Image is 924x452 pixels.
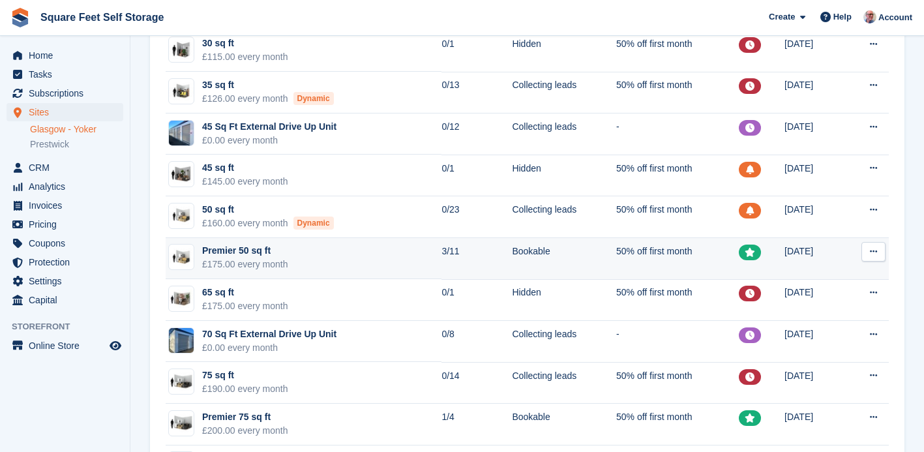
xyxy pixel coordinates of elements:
[616,196,739,238] td: 50% off first month
[7,234,123,252] a: menu
[863,10,876,23] img: David Greer
[512,31,616,72] td: Hidden
[169,206,194,225] img: 50-sqft-unit.jpg
[512,321,616,363] td: Collecting leads
[169,372,194,391] img: 75-sqft-unit%20(1).jpg
[784,238,844,280] td: [DATE]
[202,327,336,341] div: 70 Sq Ft External Drive Up Unit
[7,196,123,215] a: menu
[30,138,123,151] a: Prestwick
[512,404,616,445] td: Bookable
[169,328,194,353] img: IMG_4399.jpeg
[202,424,288,438] div: £200.00 every month
[202,341,336,355] div: £0.00 every month
[29,84,107,102] span: Subscriptions
[512,362,616,404] td: Collecting leads
[616,31,739,72] td: 50% off first month
[784,113,844,155] td: [DATE]
[29,337,107,355] span: Online Store
[616,155,739,196] td: 50% off first month
[441,196,512,238] td: 0/23
[616,113,739,155] td: -
[784,321,844,363] td: [DATE]
[202,410,288,424] div: Premier 75 sq ft
[769,10,795,23] span: Create
[784,404,844,445] td: [DATE]
[512,155,616,196] td: Hidden
[616,321,739,363] td: -
[7,253,123,271] a: menu
[35,7,169,28] a: Square Feet Self Storage
[441,321,512,363] td: 0/8
[512,279,616,321] td: Hidden
[202,120,336,134] div: 45 Sq Ft External Drive Up Unit
[169,248,194,267] img: 50-sqft-unit.jpg
[202,369,288,382] div: 75 sq ft
[202,161,288,175] div: 45 sq ft
[108,338,123,354] a: Preview store
[202,78,334,92] div: 35 sq ft
[441,113,512,155] td: 0/12
[784,279,844,321] td: [DATE]
[29,272,107,290] span: Settings
[441,155,512,196] td: 0/1
[616,238,739,280] td: 50% off first month
[169,121,194,145] img: IMG_4402.jpeg
[30,123,123,136] a: Glasgow - Yoker
[616,362,739,404] td: 50% off first month
[616,72,739,113] td: 50% off first month
[441,404,512,445] td: 1/4
[202,258,288,271] div: £175.00 every month
[7,215,123,234] a: menu
[7,84,123,102] a: menu
[293,92,334,105] div: Dynamic
[202,203,334,217] div: 50 sq ft
[7,65,123,83] a: menu
[833,10,852,23] span: Help
[512,238,616,280] td: Bookable
[29,177,107,196] span: Analytics
[7,177,123,196] a: menu
[202,244,288,258] div: Premier 50 sq ft
[616,404,739,445] td: 50% off first month
[202,299,288,313] div: £175.00 every month
[441,72,512,113] td: 0/13
[29,253,107,271] span: Protection
[784,155,844,196] td: [DATE]
[616,279,739,321] td: 50% off first month
[202,134,336,147] div: £0.00 every month
[202,217,334,230] div: £160.00 every month
[169,290,194,309] img: 64-sqft-unit.jpg
[7,272,123,290] a: menu
[202,37,288,50] div: 30 sq ft
[10,8,30,27] img: stora-icon-8386f47178a22dfd0bd8f6a31ec36ba5ce8667c1dd55bd0f319d3a0aa187defe.svg
[7,337,123,355] a: menu
[169,414,194,432] img: 75-sqft-unit%20(1).jpg
[441,279,512,321] td: 0/1
[878,11,912,24] span: Account
[169,82,194,101] img: 35-sqft-unit.jpg
[441,362,512,404] td: 0/14
[202,175,288,188] div: £145.00 every month
[7,291,123,309] a: menu
[784,362,844,404] td: [DATE]
[29,196,107,215] span: Invoices
[441,238,512,280] td: 3/11
[202,50,288,64] div: £115.00 every month
[29,103,107,121] span: Sites
[441,31,512,72] td: 0/1
[202,92,334,106] div: £126.00 every month
[784,31,844,72] td: [DATE]
[29,65,107,83] span: Tasks
[202,286,288,299] div: 65 sq ft
[512,196,616,238] td: Collecting leads
[784,196,844,238] td: [DATE]
[512,72,616,113] td: Collecting leads
[169,165,194,184] img: 40-sqft-unit.jpg
[29,234,107,252] span: Coupons
[7,103,123,121] a: menu
[169,40,194,59] img: 30-sqft-unit.jpg
[293,217,334,230] div: Dynamic
[202,382,288,396] div: £190.00 every month
[784,72,844,113] td: [DATE]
